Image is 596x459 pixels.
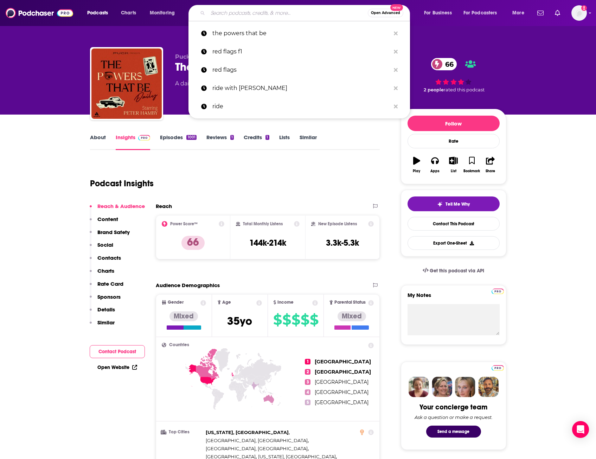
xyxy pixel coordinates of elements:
a: InsightsPodchaser Pro [116,134,150,150]
span: Open Advanced [371,11,400,15]
a: Similar [300,134,317,150]
span: Gender [168,300,184,305]
span: 2 [305,369,310,375]
span: [GEOGRAPHIC_DATA] [315,399,369,406]
h2: New Episode Listens [318,221,357,226]
button: Contacts [90,254,121,267]
span: 35 yo [227,314,252,328]
span: New [390,4,403,11]
div: Bookmark [463,169,480,173]
p: Similar [97,319,115,326]
span: 3 [305,379,310,385]
span: Puck | Audacy [175,53,218,60]
button: Play [408,152,426,177]
span: Countries [169,343,189,347]
div: A daily podcast [175,79,286,88]
div: Share [486,169,495,173]
button: Bookmark [463,152,481,177]
span: 5 [305,400,310,405]
button: open menu [419,7,461,19]
div: 1001 [186,135,196,140]
div: Mixed [169,311,198,321]
button: Brand Safety [90,229,130,242]
span: 2 people [424,87,444,92]
input: Search podcasts, credits, & more... [208,7,368,19]
p: Charts [97,267,114,274]
div: Mixed [338,311,366,321]
img: Podchaser Pro [492,365,504,371]
button: Details [90,306,115,319]
a: Podchaser - Follow, Share and Rate Podcasts [6,6,73,20]
span: Age [222,300,231,305]
button: Similar [90,319,115,332]
h2: Reach [156,203,172,209]
img: Podchaser Pro [138,135,150,141]
a: 66 [431,58,457,70]
h2: Total Monthly Listens [243,221,283,226]
h3: Top Cities [162,430,203,434]
button: Send a message [426,426,481,438]
span: Monitoring [150,8,175,18]
a: red flags f1 [188,43,410,61]
span: Tell Me Why [446,201,470,207]
img: Jules Profile [455,377,475,397]
img: Jon Profile [478,377,499,397]
span: [GEOGRAPHIC_DATA] [315,369,371,375]
button: tell me why sparkleTell Me Why [408,196,500,211]
div: List [451,169,456,173]
a: About [90,134,106,150]
button: List [444,152,462,177]
span: $ [301,314,309,325]
span: $ [273,314,282,325]
p: the powers that be [212,24,390,43]
button: Show profile menu [571,5,587,21]
a: ride [188,97,410,116]
div: Search podcasts, credits, & more... [195,5,417,21]
span: [GEOGRAPHIC_DATA] [315,389,369,395]
span: $ [282,314,291,325]
div: Play [413,169,420,173]
p: ride [212,97,390,116]
span: 4 [305,389,310,395]
span: , [206,437,309,445]
p: red flags [212,61,390,79]
a: Show notifications dropdown [534,7,546,19]
div: Apps [430,169,440,173]
a: Show notifications dropdown [552,7,563,19]
span: [GEOGRAPHIC_DATA] [315,358,371,365]
span: [US_STATE], [GEOGRAPHIC_DATA] [206,429,289,435]
a: Pro website [492,364,504,371]
p: Sponsors [97,293,121,300]
p: red flags f1 [212,43,390,61]
a: ride with [PERSON_NAME] [188,79,410,97]
span: $ [310,314,318,325]
a: Reviews1 [206,134,234,150]
button: Open AdvancedNew [368,9,403,17]
p: Brand Safety [97,229,130,235]
div: Rate [408,134,500,148]
a: Episodes1001 [160,134,196,150]
button: Contact Podcast [90,345,145,358]
span: Logged in as justin.terrell [571,5,587,21]
img: Barbara Profile [432,377,452,397]
img: User Profile [571,5,587,21]
button: open menu [507,7,533,19]
span: rated this podcast [444,87,485,92]
div: Your concierge team [419,403,487,412]
p: Content [97,216,118,222]
span: 66 [438,58,457,70]
span: Income [277,300,294,305]
a: Pro website [492,287,504,294]
a: Get this podcast via API [417,262,490,279]
span: Parental Status [334,300,366,305]
button: Content [90,216,118,229]
span: Podcasts [87,8,108,18]
a: Credits1 [244,134,269,150]
h3: 3.3k-5.3k [326,238,359,248]
p: Contacts [97,254,121,261]
span: [GEOGRAPHIC_DATA], [GEOGRAPHIC_DATA] [206,446,308,451]
a: Charts [116,7,140,19]
img: Podchaser Pro [492,289,504,294]
span: For Business [424,8,452,18]
img: tell me why sparkle [437,201,443,207]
